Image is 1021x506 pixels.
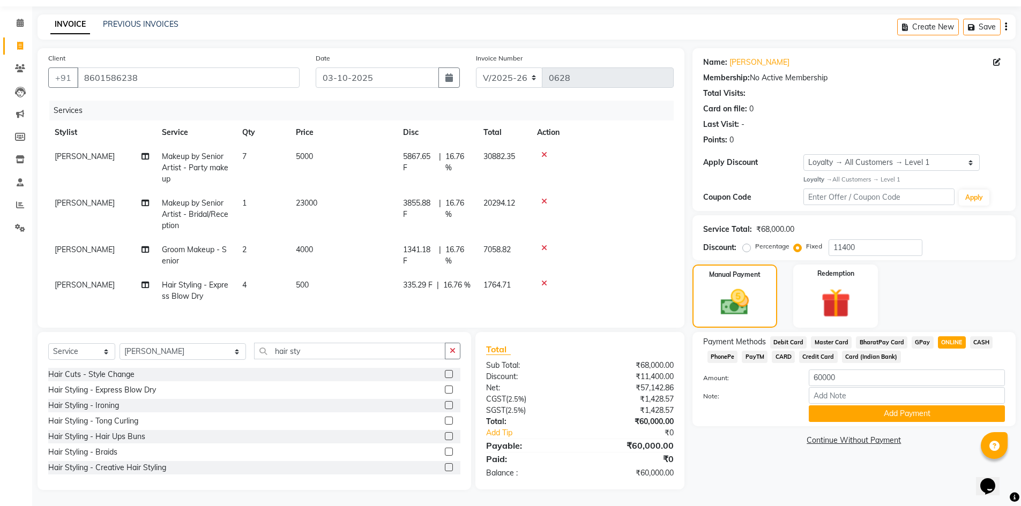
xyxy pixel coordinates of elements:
label: Percentage [755,241,789,251]
span: [PERSON_NAME] [55,245,115,254]
th: Stylist [48,120,155,145]
button: Create New [897,19,959,35]
div: ₹68,000.00 [756,224,794,235]
span: Master Card [811,336,852,349]
div: ₹0 [597,427,682,439]
th: Disc [397,120,477,145]
span: Card (Indian Bank) [842,351,901,363]
span: 1341.18 F [403,244,435,267]
div: Hair Styling - Hair Ups Buns [48,431,145,442]
span: | [439,198,441,220]
div: No Active Membership [703,72,1005,84]
label: Date [316,54,330,63]
span: | [439,151,441,173]
label: Note: [695,391,801,401]
div: ( ) [478,405,580,416]
div: Balance : [478,467,580,479]
div: Services [49,101,682,120]
div: Discount: [478,371,580,382]
div: Hair Styling - Braids [48,447,117,458]
th: Qty [236,120,289,145]
span: 4000 [296,245,313,254]
span: 7 [242,152,247,161]
span: 2.5% [508,406,524,414]
span: 5867.65 F [403,151,435,173]
div: ₹57,142.86 [580,382,682,394]
div: Hair Styling - Creative Hair Styling [48,462,166,473]
div: Hair Cuts - Style Change [48,369,135,380]
div: Last Visit: [703,119,739,130]
span: PhonePe [707,351,738,363]
span: 20294.12 [483,198,515,208]
strong: Loyalty → [803,176,832,183]
input: Search by Name/Mobile/Email/Code [77,67,300,88]
span: CARD [772,351,795,363]
th: Action [531,120,674,145]
a: PREVIOUS INVOICES [103,19,178,29]
span: 23000 [296,198,317,208]
span: 2.5% [508,395,524,403]
div: All Customers → Level 1 [803,175,1005,184]
a: Add Tip [478,427,597,439]
input: Amount [809,369,1005,386]
button: Apply [959,190,989,206]
div: ₹60,000.00 [580,416,682,427]
iframe: chat widget [976,463,1010,495]
div: Name: [703,57,727,68]
div: ₹0 [580,452,682,465]
div: Hair Styling - Ironing [48,400,119,411]
span: 5000 [296,152,313,161]
div: ( ) [478,394,580,405]
div: ₹60,000.00 [580,467,682,479]
div: ₹68,000.00 [580,360,682,371]
th: Service [155,120,236,145]
div: 0 [729,134,734,146]
span: | [439,244,441,267]
span: PayTM [742,351,767,363]
img: _cash.svg [712,286,758,319]
img: _gift.svg [812,285,860,321]
span: 30882.35 [483,152,515,161]
input: Enter Offer / Coupon Code [803,188,955,205]
div: Payable: [478,439,580,452]
span: SGST [486,405,505,415]
span: 335.29 F [403,280,433,291]
label: Manual Payment [709,270,761,280]
div: Service Total: [703,224,752,235]
div: Discount: [703,242,736,253]
span: Payment Methods [703,336,766,348]
span: 1 [242,198,247,208]
label: Fixed [806,241,822,251]
span: Hair Styling - Express Blow Dry [162,280,228,301]
div: Points: [703,134,727,146]
div: Hair Styling - Express Blow Dry [48,384,156,396]
div: Net: [478,382,580,394]
span: Credit Card [799,351,838,363]
span: 7058.82 [483,245,511,254]
div: Hair Styling - Tong Curling [48,416,138,427]
span: | [437,280,439,291]
div: Paid: [478,452,580,465]
span: CGST [486,394,506,404]
span: 16.76 % [445,244,471,267]
span: 3855.88 F [403,198,435,220]
div: Total: [478,416,580,427]
span: 1764.71 [483,280,511,290]
span: Total [486,344,511,355]
label: Amount: [695,373,801,383]
span: ONLINE [938,336,966,349]
button: +91 [48,67,78,88]
span: Makeup by Senior Artist - Bridal/Reception [162,198,228,230]
span: 2 [242,245,247,254]
button: Add Payment [809,405,1005,422]
div: Sub Total: [478,360,580,371]
div: Membership: [703,72,750,84]
div: ₹1,428.57 [580,405,682,416]
span: 16.76 % [443,280,471,291]
input: Add Note [809,387,1005,404]
a: Continue Without Payment [695,435,1013,446]
span: 4 [242,280,247,290]
div: 0 [749,103,754,115]
span: 16.76 % [445,198,471,220]
span: 500 [296,280,309,290]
